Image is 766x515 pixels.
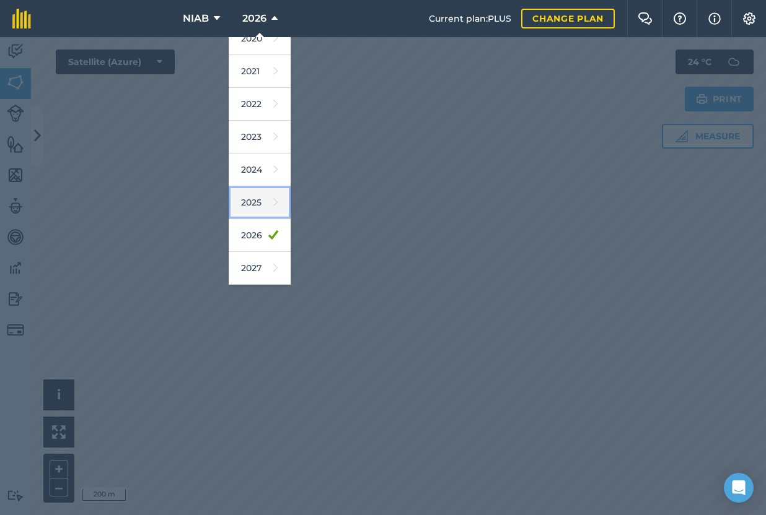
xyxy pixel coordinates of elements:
a: 2022 [229,88,291,121]
a: Change plan [521,9,615,28]
img: A cog icon [742,12,757,25]
img: Two speech bubbles overlapping with the left bubble in the forefront [638,12,653,25]
div: Open Intercom Messenger [724,473,754,503]
span: NIAB [183,11,209,26]
span: Current plan : PLUS [429,12,511,25]
a: 2020 [229,22,291,55]
a: 2026 [229,219,291,252]
a: 2025 [229,186,291,219]
a: 2021 [229,55,291,88]
a: 2027 [229,252,291,285]
a: 2024 [229,154,291,186]
img: fieldmargin Logo [12,9,31,28]
img: svg+xml;base64,PHN2ZyB4bWxucz0iaHR0cDovL3d3dy53My5vcmcvMjAwMC9zdmciIHdpZHRoPSIxNyIgaGVpZ2h0PSIxNy... [708,11,721,26]
span: 2026 [242,11,266,26]
img: A question mark icon [672,12,687,25]
a: 2023 [229,121,291,154]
